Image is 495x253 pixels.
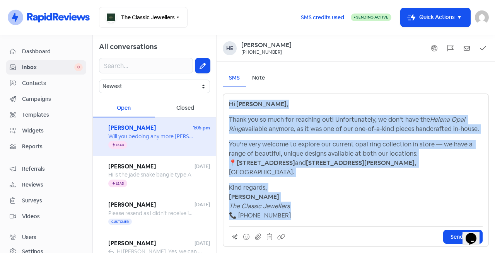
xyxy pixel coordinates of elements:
[229,74,240,82] div: SMS
[22,63,74,71] span: Inbox
[241,41,292,49] a: [PERSON_NAME]
[108,133,278,140] span: Will you bedoing any more [PERSON_NAME] [PERSON_NAME] rings?
[108,124,193,132] span: [PERSON_NAME]
[229,183,483,220] p: Kind regards, 📞 [PHONE_NUMBER]
[22,181,83,189] span: Reviews
[237,159,295,167] strong: [STREET_ADDRESS]
[229,193,279,201] strong: [PERSON_NAME]
[229,140,483,177] p: You’re very welcome to explore our current opal ring collection in store — we have a range of bea...
[195,201,210,208] span: [DATE]
[461,42,473,54] button: Mark as unread
[241,49,282,56] div: [PHONE_NUMBER]
[108,219,132,225] span: Customer
[306,159,415,167] strong: [STREET_ADDRESS][PERSON_NAME]
[155,99,217,117] div: Closed
[116,182,124,185] span: Lead
[195,163,210,170] span: [DATE]
[351,13,391,22] a: Sending Active
[6,139,86,154] a: Reports
[22,233,36,241] div: Users
[229,202,290,210] em: The Classic Jewellers
[294,13,351,21] a: SMS credits used
[401,8,470,27] button: Quick Actions
[22,48,83,56] span: Dashboard
[22,95,83,103] span: Campaigns
[195,240,210,247] span: [DATE]
[6,44,86,59] a: Dashboard
[6,230,86,245] a: Users
[223,41,237,55] div: He
[22,79,83,87] span: Contacts
[6,108,86,122] a: Templates
[6,209,86,224] a: Videos
[451,233,475,241] span: Send SMS
[6,60,86,75] a: Inbox 0
[193,124,210,131] span: 1:05 pm
[99,58,193,73] input: Search...
[74,63,83,71] span: 0
[301,57,310,63] span: chat
[99,42,157,51] span: All conversations
[475,10,489,24] img: User
[99,7,188,28] button: The Classic Jewellers
[443,230,483,244] button: Send SMS
[6,162,86,176] a: Referrals
[6,92,86,106] a: Campaigns
[6,194,86,208] a: Surveys
[108,239,195,248] span: [PERSON_NAME]
[229,115,483,134] p: Thank you so much for reaching out! Unfortunately, we don’t have the available anymore, as it was...
[477,42,489,54] button: Mark as closed
[301,14,344,22] span: SMS credits used
[428,42,440,54] button: Show system messages
[6,76,86,90] a: Contacts
[22,197,83,205] span: Surveys
[229,100,288,108] strong: Hi [PERSON_NAME],
[108,162,195,171] span: [PERSON_NAME]
[108,200,195,209] span: [PERSON_NAME]
[356,15,388,20] span: Sending Active
[22,165,83,173] span: Referrals
[445,42,456,54] button: Flag conversation
[463,222,487,245] iframe: chat widget
[6,178,86,192] a: Reviews
[108,171,191,178] span: Hi is the jade snake bangle type A
[6,124,86,138] a: Widgets
[116,143,124,146] span: Lead
[252,74,265,82] div: Note
[22,212,83,221] span: Videos
[93,99,155,117] div: Open
[22,143,83,151] span: Reports
[108,210,224,217] span: Please resend as I didn't receive it. With Thanks
[22,127,83,135] span: Widgets
[22,111,83,119] span: Templates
